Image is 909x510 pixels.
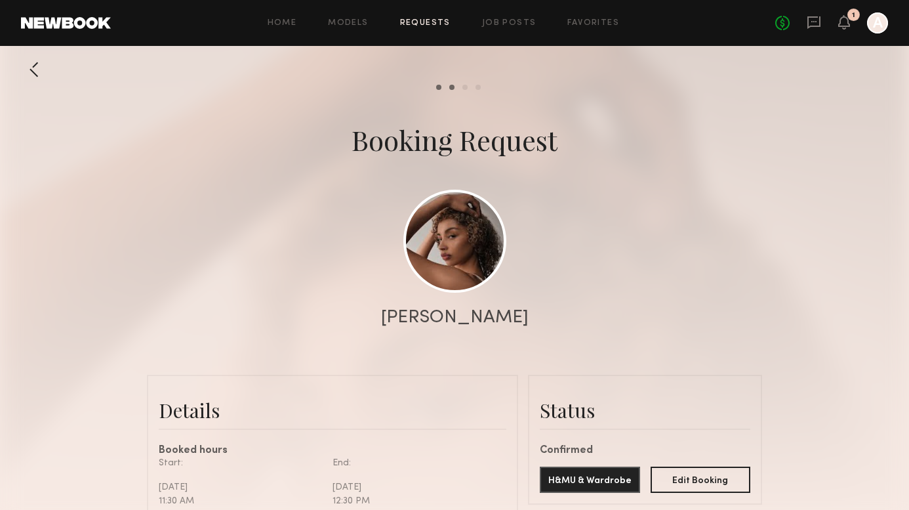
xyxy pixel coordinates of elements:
[482,19,536,28] a: Job Posts
[381,308,529,327] div: [PERSON_NAME]
[159,397,506,423] div: Details
[540,397,750,423] div: Status
[333,456,496,470] div: End:
[852,12,855,19] div: 1
[540,446,750,456] div: Confirmed
[159,446,506,456] div: Booked hours
[268,19,297,28] a: Home
[651,467,751,493] button: Edit Booking
[333,494,496,508] div: 12:30 PM
[159,456,323,470] div: Start:
[333,480,496,494] div: [DATE]
[867,12,888,33] a: A
[159,480,323,494] div: [DATE]
[328,19,368,28] a: Models
[567,19,619,28] a: Favorites
[400,19,451,28] a: Requests
[159,494,323,508] div: 11:30 AM
[540,467,640,493] button: H&MU & Wardrobe
[352,121,557,158] div: Booking Request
